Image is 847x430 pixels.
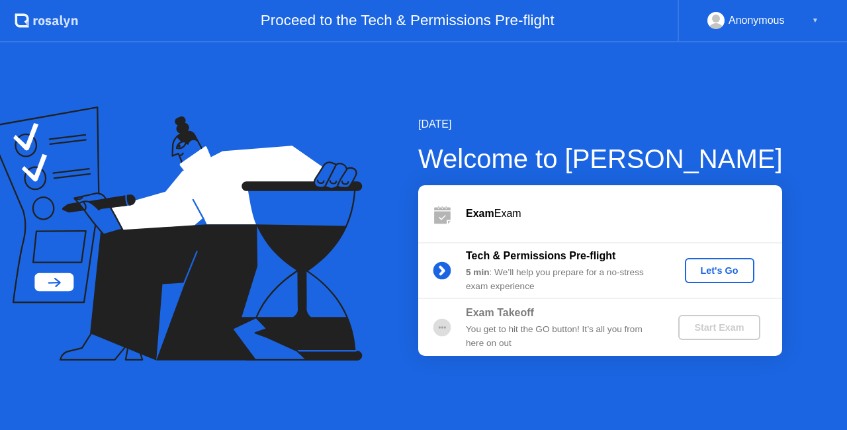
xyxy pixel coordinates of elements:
div: Anonymous [729,12,785,29]
div: Start Exam [684,322,754,333]
b: 5 min [466,267,490,277]
div: [DATE] [418,116,783,132]
div: You get to hit the GO button! It’s all you from here on out [466,323,656,350]
div: Exam [466,206,782,222]
div: ▼ [812,12,819,29]
b: Exam Takeoff [466,307,534,318]
div: Let's Go [690,265,749,276]
div: : We’ll help you prepare for a no-stress exam experience [466,266,656,293]
button: Let's Go [685,258,754,283]
b: Exam [466,208,494,219]
b: Tech & Permissions Pre-flight [466,250,615,261]
button: Start Exam [678,315,760,340]
div: Welcome to [PERSON_NAME] [418,139,783,179]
